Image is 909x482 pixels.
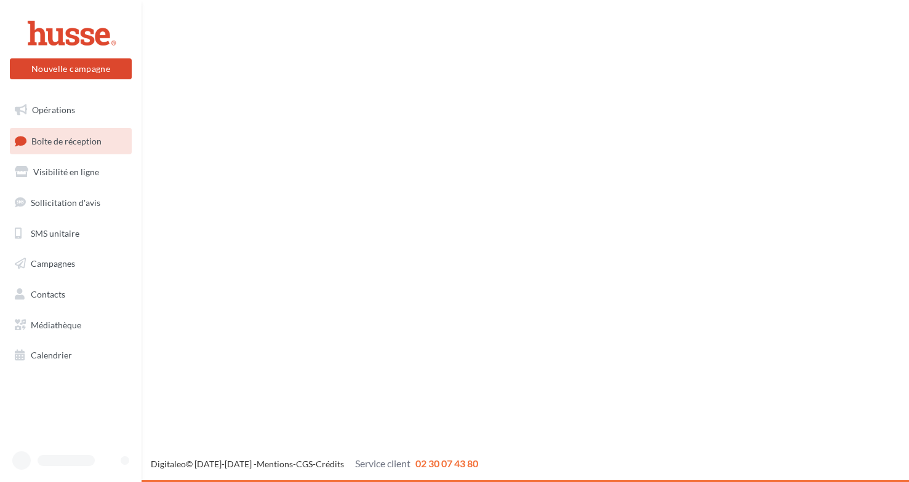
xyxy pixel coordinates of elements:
[7,97,134,123] a: Opérations
[316,459,344,469] a: Crédits
[7,312,134,338] a: Médiathèque
[257,459,293,469] a: Mentions
[7,251,134,277] a: Campagnes
[31,289,65,299] span: Contacts
[31,135,102,146] span: Boîte de réception
[32,105,75,115] span: Opérations
[415,457,478,469] span: 02 30 07 43 80
[31,258,75,269] span: Campagnes
[7,159,134,185] a: Visibilité en ligne
[31,350,72,360] span: Calendrier
[7,282,134,307] a: Contacts
[33,167,99,177] span: Visibilité en ligne
[7,190,134,216] a: Sollicitation d'avis
[31,227,79,238] span: SMS unitaire
[355,457,410,469] span: Service client
[7,128,134,154] a: Boîte de réception
[151,459,478,469] span: © [DATE]-[DATE] - - -
[10,58,132,79] button: Nouvelle campagne
[31,320,81,330] span: Médiathèque
[7,342,134,368] a: Calendrier
[151,459,186,469] a: Digitaleo
[7,221,134,247] a: SMS unitaire
[296,459,313,469] a: CGS
[31,197,100,208] span: Sollicitation d'avis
